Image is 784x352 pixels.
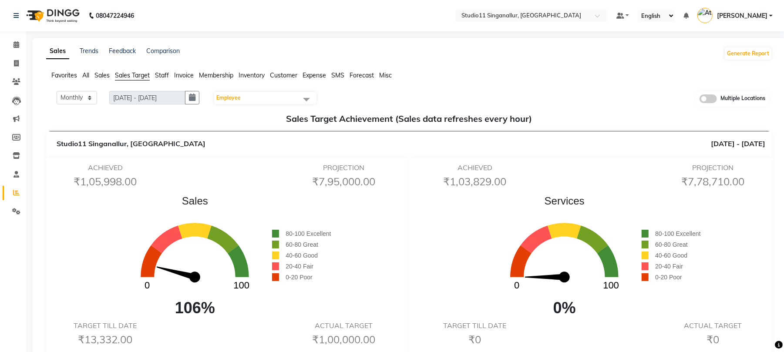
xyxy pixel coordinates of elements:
[239,71,265,79] span: Inventory
[725,47,771,60] button: Generate Report
[216,94,241,101] span: Employee
[290,164,397,172] h6: PROJECTION
[270,71,297,79] span: Customer
[515,280,520,291] text: 0
[422,322,528,330] h6: TARGET TILL DATE
[52,322,158,330] h6: TARGET TILL DATE
[118,193,272,209] span: Sales
[115,71,150,79] span: Sales Target
[155,71,169,79] span: Staff
[655,230,700,237] span: 80-100 Excellent
[53,114,765,124] h5: Sales Target Achievement (Sales data refreshes every hour)
[22,3,82,28] img: logo
[720,94,765,103] span: Multiple Locations
[331,71,344,79] span: SMS
[422,333,528,346] h6: ₹0
[286,263,313,270] span: 20-40 Fair
[717,11,767,20] span: [PERSON_NAME]
[145,280,150,291] text: 0
[655,274,682,281] span: 0-20 Poor
[146,47,180,55] a: Comparison
[286,230,331,237] span: 80-100 Excellent
[51,71,77,79] span: Favorites
[109,47,136,55] a: Feedback
[655,241,688,248] span: 60-80 Great
[80,47,98,55] a: Trends
[660,164,766,172] h6: PROJECTION
[603,280,619,291] text: 100
[711,138,765,149] span: [DATE] - [DATE]
[660,322,766,330] h6: ACTUAL TARGET
[286,274,312,281] span: 0-20 Poor
[234,280,250,291] text: 100
[46,44,69,59] a: Sales
[290,175,397,188] h6: ₹7,95,000.00
[52,333,158,346] h6: ₹13,332.00
[57,139,205,148] span: Studio11 Singanallur, [GEOGRAPHIC_DATA]
[379,71,392,79] span: Misc
[660,175,766,188] h6: ₹7,78,710.00
[286,241,318,248] span: 60-80 Great
[52,164,158,172] h6: ACHIEVED
[290,322,397,330] h6: ACTUAL TARGET
[109,91,185,104] input: DD/MM/YYYY-DD/MM/YYYY
[199,71,233,79] span: Membership
[96,3,134,28] b: 08047224946
[82,71,89,79] span: All
[303,71,326,79] span: Expense
[487,296,642,320] span: 0%
[290,333,397,346] h6: ₹1,00,000.00
[655,263,683,270] span: 20-40 Fair
[350,71,374,79] span: Forecast
[286,252,318,259] span: 40-60 Good
[697,8,713,23] img: Athira
[52,175,158,188] h6: ₹1,05,998.00
[660,333,766,346] h6: ₹0
[118,296,272,320] span: 106%
[174,71,194,79] span: Invoice
[94,71,110,79] span: Sales
[422,164,528,172] h6: ACHIEVED
[422,175,528,188] h6: ₹1,03,829.00
[487,193,642,209] span: Services
[655,252,687,259] span: 40-60 Good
